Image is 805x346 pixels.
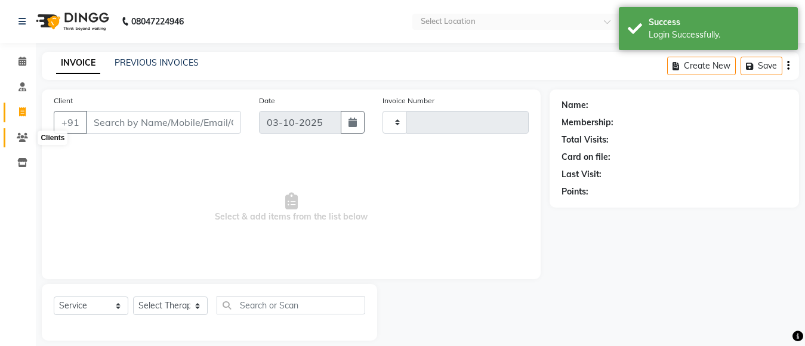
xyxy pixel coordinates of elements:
img: logo [30,5,112,38]
div: Total Visits: [562,134,609,146]
button: Create New [667,57,736,75]
input: Search or Scan [217,296,365,314]
span: Select & add items from the list below [54,148,529,267]
div: Clients [38,131,67,145]
b: 08047224946 [131,5,184,38]
label: Invoice Number [383,95,434,106]
div: Success [649,16,789,29]
div: Card on file: [562,151,610,163]
button: Save [741,57,782,75]
div: Points: [562,186,588,198]
div: Last Visit: [562,168,602,181]
label: Date [259,95,275,106]
div: Select Location [421,16,476,27]
div: Login Successfully. [649,29,789,41]
a: INVOICE [56,52,100,74]
button: +91 [54,111,87,134]
label: Client [54,95,73,106]
div: Name: [562,99,588,112]
div: Membership: [562,116,613,129]
input: Search by Name/Mobile/Email/Code [86,111,241,134]
a: PREVIOUS INVOICES [115,57,199,68]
